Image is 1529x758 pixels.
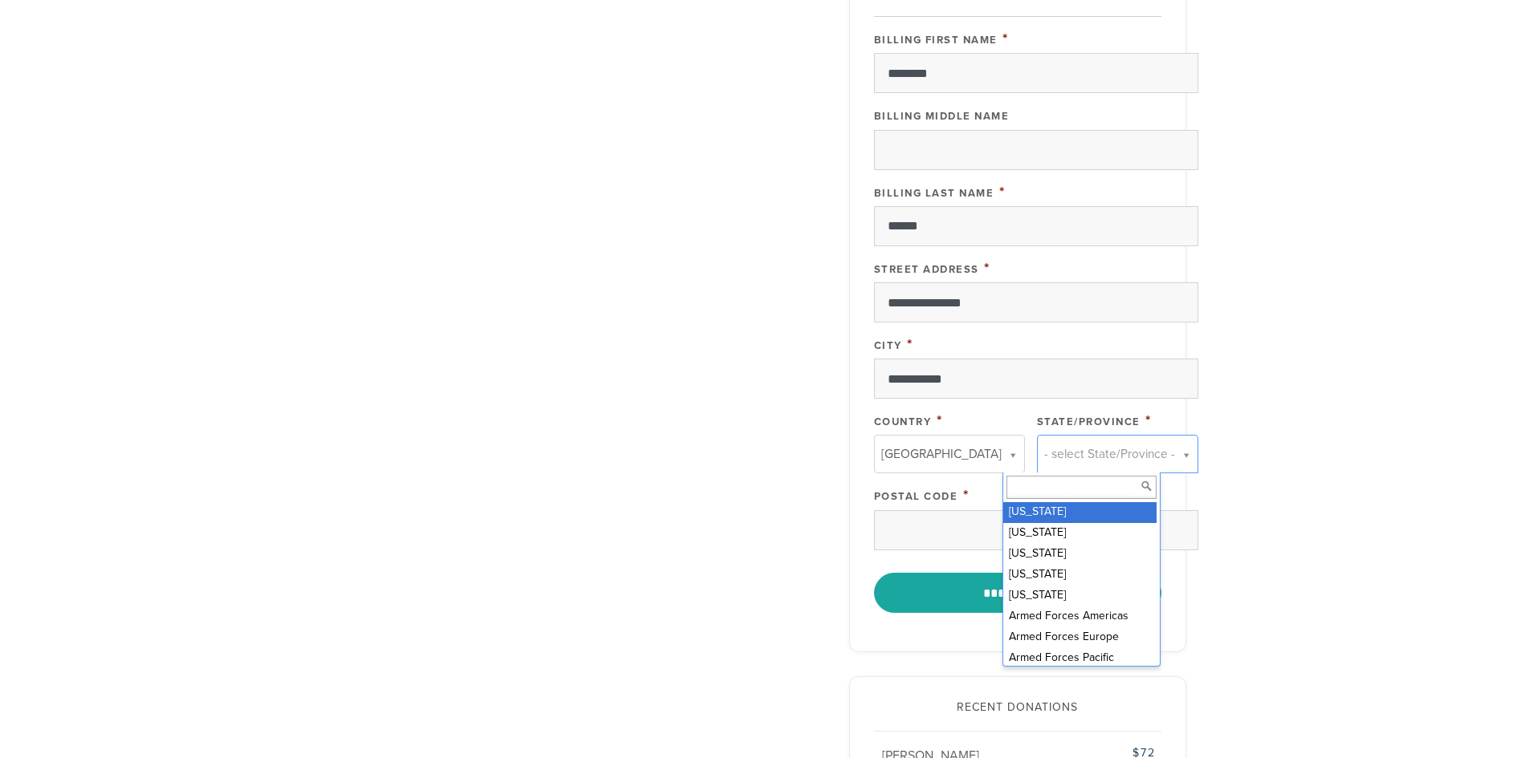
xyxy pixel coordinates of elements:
[1003,544,1157,565] div: [US_STATE]
[1003,627,1157,648] div: Armed Forces Europe
[1003,523,1157,544] div: [US_STATE]
[1003,565,1157,586] div: [US_STATE]
[1003,648,1157,669] div: Armed Forces Pacific
[1003,586,1157,606] div: [US_STATE]
[1003,606,1157,627] div: Armed Forces Americas
[1003,502,1157,523] div: [US_STATE]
